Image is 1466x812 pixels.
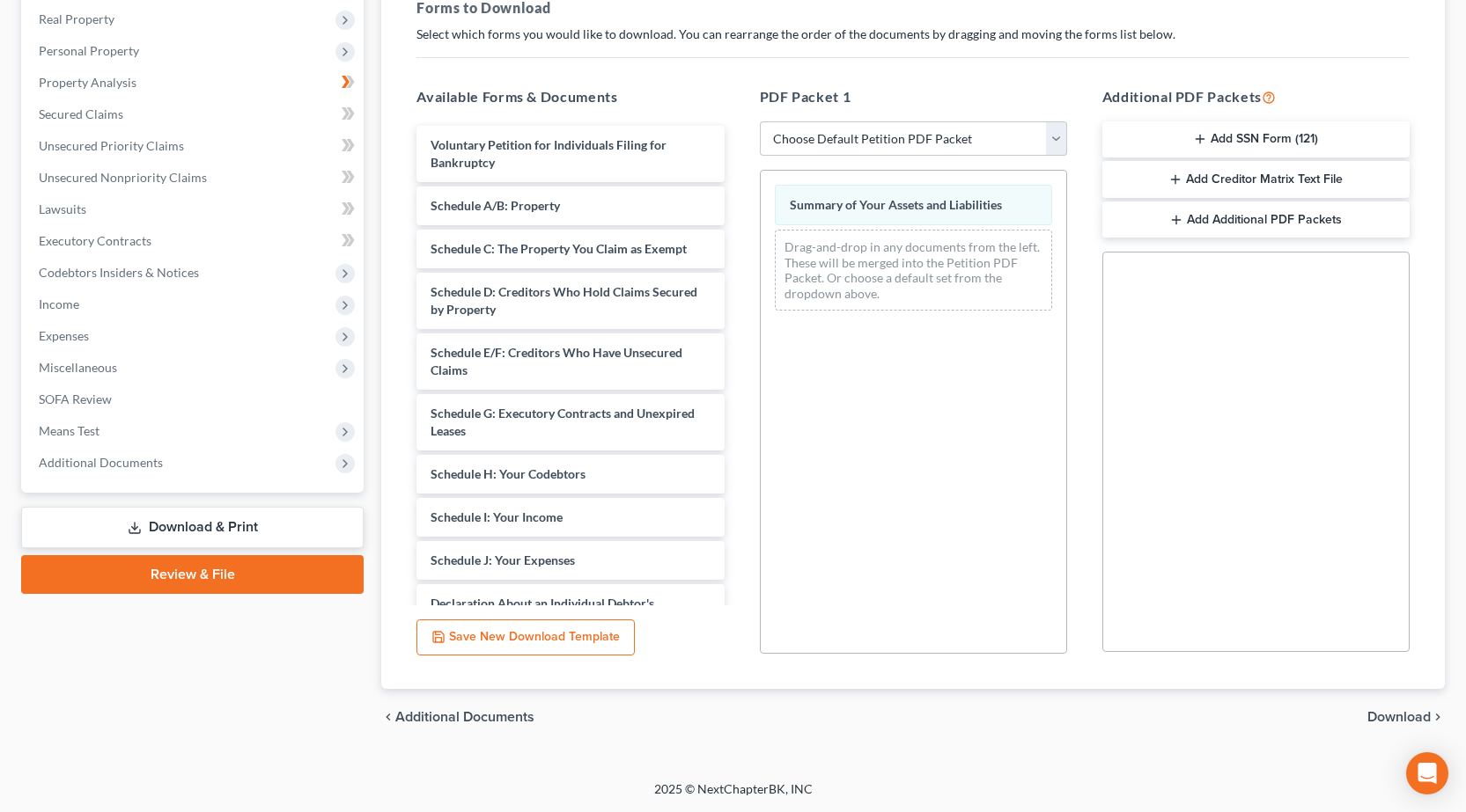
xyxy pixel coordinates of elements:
[25,130,364,162] a: Unsecured Priority Claims
[431,466,586,481] span: Schedule H: Your Codebtors
[775,230,1052,311] div: Drag-and-drop in any documents from the left. These will be merged into the Petition PDF Packet. ...
[25,225,364,257] a: Executory Contracts
[790,197,1002,212] span: Summary of Your Assets and Liabilities
[431,345,682,377] span: Schedule E/F: Creditors Who Have Unsecured Claims
[1102,161,1410,198] button: Add Creditor Matrix Text File
[1102,86,1410,107] h5: Additional PDF Packets
[431,198,560,213] span: Schedule A/B: Property
[431,241,687,256] span: Schedule C: The Property You Claim as Exempt
[1431,710,1445,724] i: chevron_right
[416,26,1410,43] p: Select which forms you would like to download. You can rearrange the order of the documents by dr...
[1102,121,1410,158] button: Add SSN Form (121)
[39,265,199,280] span: Codebtors Insiders & Notices
[39,75,136,90] span: Property Analysis
[39,423,99,438] span: Means Test
[39,391,112,406] span: SOFA Review
[25,194,364,225] a: Lawsuits
[1102,201,1410,238] button: Add Additional PDF Packets
[431,137,667,170] span: Voluntary Petition for Individuals Filing for Bankruptcy
[39,201,86,216] span: Lawsuits
[1367,710,1445,724] button: Download chevron_right
[416,619,635,656] button: Save New Download Template
[21,555,364,594] a: Review & File
[1406,752,1448,794] div: Open Intercom Messenger
[431,406,695,438] span: Schedule G: Executory Contracts and Unexpired Leases
[381,710,395,724] i: chevron_left
[416,86,724,107] h5: Available Forms & Documents
[760,86,1067,107] h5: PDF Packet 1
[395,710,534,724] span: Additional Documents
[1367,710,1431,724] span: Download
[39,296,79,311] span: Income
[39,106,123,121] span: Secured Claims
[431,596,654,628] span: Declaration About an Individual Debtor's Schedules
[431,552,575,567] span: Schedule J: Your Expenses
[39,233,151,248] span: Executory Contracts
[25,67,364,99] a: Property Analysis
[39,43,139,58] span: Personal Property
[25,99,364,130] a: Secured Claims
[21,507,364,548] a: Download & Print
[39,138,184,153] span: Unsecured Priority Claims
[39,170,207,185] span: Unsecured Nonpriority Claims
[431,509,563,524] span: Schedule I: Your Income
[381,710,534,724] a: chevron_left Additional Documents
[25,162,364,194] a: Unsecured Nonpriority Claims
[39,328,89,343] span: Expenses
[39,11,114,26] span: Real Property
[39,455,163,470] span: Additional Documents
[232,780,1235,812] div: 2025 © NextChapterBK, INC
[431,284,697,317] span: Schedule D: Creditors Who Hold Claims Secured by Property
[25,384,364,415] a: SOFA Review
[39,360,117,375] span: Miscellaneous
